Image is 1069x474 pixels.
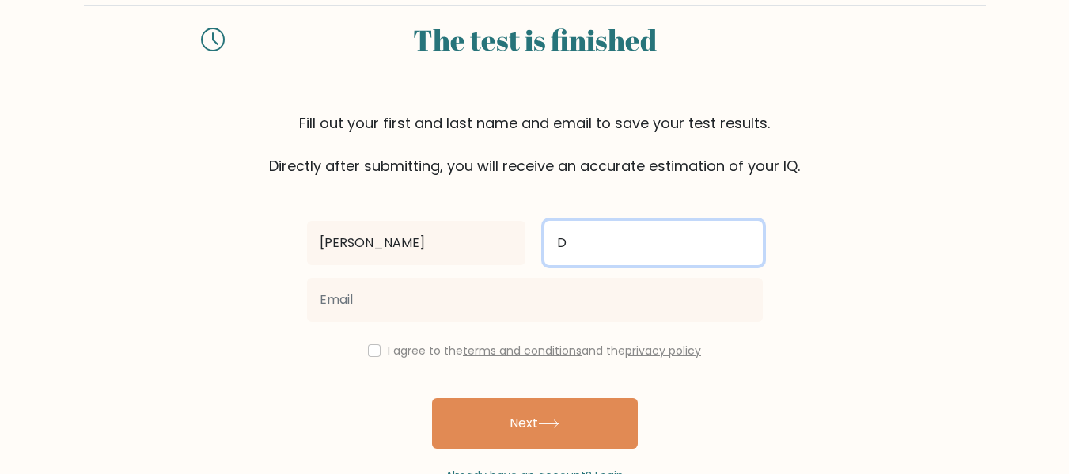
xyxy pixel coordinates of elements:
input: Last name [544,221,763,265]
button: Next [432,398,638,449]
a: privacy policy [625,343,701,358]
div: The test is finished [244,18,826,61]
input: First name [307,221,525,265]
label: I agree to the and the [388,343,701,358]
input: Email [307,278,763,322]
a: terms and conditions [463,343,582,358]
div: Fill out your first and last name and email to save your test results. Directly after submitting,... [84,112,986,176]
